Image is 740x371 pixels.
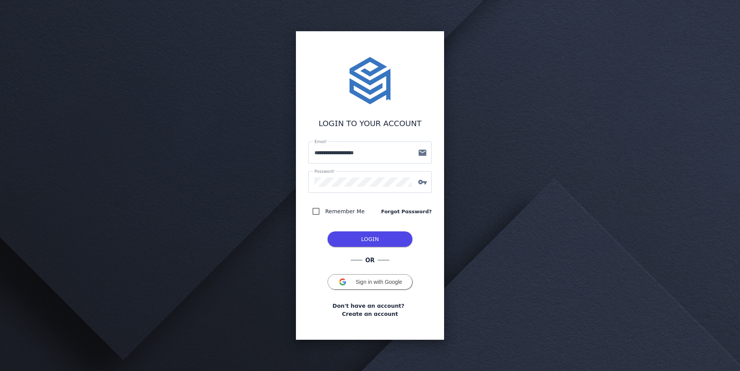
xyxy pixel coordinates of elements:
img: stacktome.svg [345,56,395,105]
button: LOG IN [328,231,412,247]
button: Sign in with Google [328,274,412,290]
span: Sign in with Google [356,279,402,285]
mat-label: Password [314,169,334,174]
span: Don't have an account? [333,302,404,310]
span: LOGIN [361,236,379,242]
a: Create an account [342,310,398,318]
span: OR [362,256,378,265]
mat-label: Email [314,140,326,144]
div: LOGIN TO YOUR ACCOUNT [308,118,432,129]
mat-icon: mail [413,148,432,157]
label: Remember Me [324,207,365,216]
mat-icon: vpn_key [413,177,432,187]
a: Forgot Password? [381,208,432,216]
